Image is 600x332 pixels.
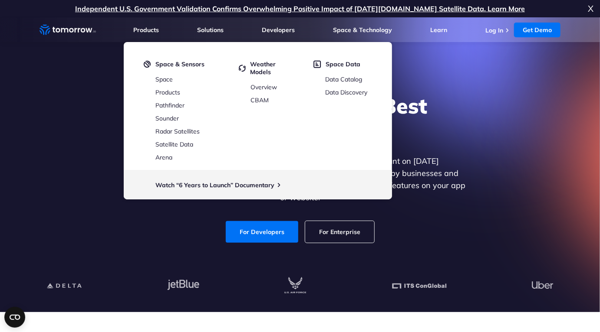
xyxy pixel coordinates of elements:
[155,88,180,96] a: Products
[262,26,295,34] a: Developers
[430,26,447,34] a: Learn
[75,4,525,13] a: Independent U.S. Government Validation Confirms Overwhelming Positive Impact of [DATE][DOMAIN_NAM...
[305,221,374,243] a: For Enterprise
[325,75,362,83] a: Data Catalog
[155,60,204,68] span: Space & Sensors
[239,60,246,76] img: cycled.svg
[197,26,224,34] a: Solutions
[155,101,185,109] a: Pathfinder
[251,96,269,104] a: CBAM
[155,153,172,161] a: Arena
[155,114,179,122] a: Sounder
[155,127,200,135] a: Radar Satellites
[313,60,321,68] img: space-data.svg
[144,60,151,68] img: satelight.svg
[325,88,367,96] a: Data Discovery
[4,307,25,328] button: Open CMP widget
[514,23,560,37] a: Get Demo
[251,83,277,91] a: Overview
[326,60,360,68] span: Space Data
[155,140,193,148] a: Satellite Data
[40,23,96,36] a: Home link
[155,75,173,83] a: Space
[226,221,298,243] a: For Developers
[485,26,503,34] a: Log In
[250,60,297,76] span: Weather Models
[133,26,159,34] a: Products
[333,26,392,34] a: Space & Technology
[155,181,274,189] a: Watch “6 Years to Launch” Documentary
